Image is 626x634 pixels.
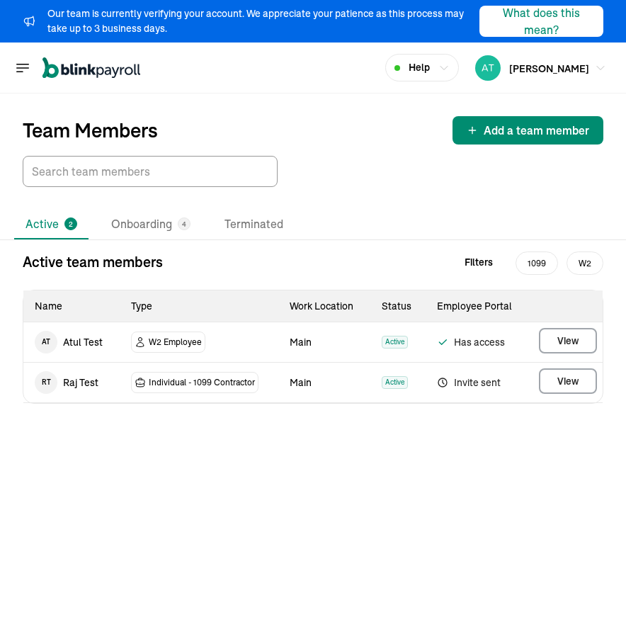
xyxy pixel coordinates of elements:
span: [PERSON_NAME] [509,62,589,75]
li: Onboarding [100,210,202,239]
span: View [557,334,579,348]
td: Atul test [23,322,120,362]
iframe: Chat Widget [555,566,626,634]
span: 2 [69,219,73,230]
th: Type [120,290,279,322]
span: Has access [437,334,518,351]
span: 1099 [516,251,558,275]
span: A T [35,331,57,353]
span: Main [290,376,312,389]
span: W2 [567,251,603,275]
li: Active [14,210,89,239]
span: Main [290,336,312,349]
span: Invite sent [437,374,518,391]
p: Active team members [23,251,163,273]
span: W2 Employee [149,335,202,349]
span: Active [382,336,408,349]
span: Filters [465,255,493,270]
div: What does this mean? [496,4,586,38]
li: Terminated [213,210,295,239]
th: Work Location [278,290,370,322]
th: Name [23,290,120,322]
nav: Global [14,47,140,89]
span: Help [409,60,430,75]
span: View [557,374,579,388]
span: Active [382,376,408,389]
span: R T [35,371,57,394]
span: Individual - 1099 Contractor [149,375,255,390]
th: Status [370,290,426,322]
span: Employee Portal [437,300,512,312]
p: Team Members [23,119,158,142]
div: Our team is currently verifying your account. We appreciate your patience as this process may tak... [47,6,466,36]
input: TextInput [23,156,278,187]
span: Add a team member [484,122,589,139]
td: Raj test [23,363,120,402]
span: 4 [182,219,186,230]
